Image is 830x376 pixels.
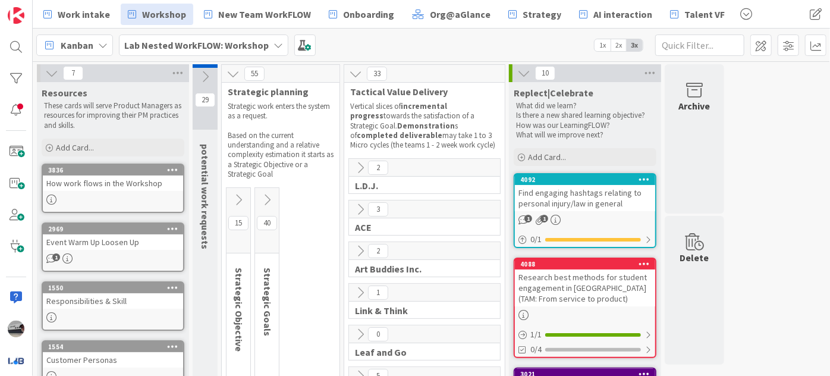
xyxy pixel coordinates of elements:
strong: Demonstration [397,121,455,131]
p: What will we improve next? [516,130,654,140]
span: 2 [368,161,388,175]
div: 1550 [48,284,183,292]
a: Org@aGlance [405,4,498,25]
div: 4088 [515,259,655,270]
span: Tactical Value Delivery [350,86,490,98]
img: Visit kanbanzone.com [8,7,24,24]
a: Strategy [501,4,568,25]
div: 1550Responsibilities & Skill [43,283,183,309]
span: Art Buddies Inc. [355,263,485,275]
div: 3836 [43,165,183,176]
a: New Team WorkFLOW [197,4,318,25]
span: 1 [368,286,388,300]
span: 10 [535,66,555,80]
span: Add Card... [528,152,566,162]
b: Lab Nested WorkFLOW: Workshop [124,39,269,51]
span: 3x [627,39,643,51]
span: Work intake [58,7,110,21]
p: Strategic work enters the system as a request. [228,102,334,121]
div: 4088Research best methods for student engagement in [GEOGRAPHIC_DATA] (TAM: From service to product) [515,259,655,306]
div: Customer Personas [43,352,183,368]
span: Strategic Goals [262,268,273,336]
span: 1 [540,215,548,223]
span: Leaf and Go [355,346,485,358]
p: Is there a new shared learning objective? [516,111,654,120]
div: Research best methods for student engagement in [GEOGRAPHIC_DATA] (TAM: From service to product) [515,270,655,306]
div: 3836How work flows in the Workshop [43,165,183,191]
div: 2969Event Warm Up Loosen Up [43,224,183,250]
span: 15 [228,216,249,230]
span: Link & Think [355,305,485,317]
span: 3 [368,202,388,217]
span: 2x [611,39,627,51]
div: 3836 [48,166,183,174]
span: 1 [52,253,60,261]
span: AI interaction [593,7,652,21]
div: 4092 [520,176,655,184]
div: 0/1 [515,232,655,247]
a: 1550Responsibilities & Skill [42,281,184,331]
div: 1550 [43,283,183,293]
a: Workshop [121,4,193,25]
div: 4092 [515,174,655,185]
a: AI interaction [572,4,659,25]
div: How work flows in the Workshop [43,176,183,191]
span: Strategy [523,7,561,21]
p: What did we learn? [516,101,654,111]
p: How was our LearningFLOW? [516,121,654,130]
div: 1554Customer Personas [43,341,183,368]
span: 1 / 1 [530,328,542,341]
span: 1x [595,39,611,51]
a: Talent VF [663,4,732,25]
span: Add Card... [56,142,94,153]
span: 0/4 [530,343,542,356]
div: 4092Find engaging hashtags relating to personal injury/law in general [515,174,655,211]
div: Event Warm Up Loosen Up [43,234,183,250]
span: 7 [63,66,83,80]
span: 33 [367,67,387,81]
img: jB [8,321,24,337]
span: 55 [244,67,265,81]
div: 1554 [43,341,183,352]
span: 0 [368,327,388,341]
span: 2 [368,244,388,258]
div: Delete [680,250,709,265]
span: Strategic planning [228,86,325,98]
p: Based on the current understanding and a relative complexity estimation it starts as a Strategic ... [228,131,334,179]
span: L.D.J. [355,180,485,192]
img: avatar [8,352,24,369]
span: 40 [257,216,277,230]
div: 2969 [48,225,183,233]
a: 3836How work flows in the Workshop [42,164,184,213]
span: 29 [195,93,215,107]
div: Archive [679,99,710,113]
div: 1554 [48,343,183,351]
span: Org@aGlance [430,7,491,21]
span: Talent VF [684,7,725,21]
span: Replect|Celebrate [514,87,593,99]
span: potential work requests [199,144,211,249]
span: ACE [355,221,485,233]
strong: completed deliverable [357,130,442,140]
div: Find engaging hashtags relating to personal injury/law in general [515,185,655,211]
span: New Team WorkFLOW [218,7,311,21]
span: Onboarding [343,7,394,21]
span: 0 / 1 [530,233,542,246]
p: Vertical slices of towards the satisfaction of a Strategic Goal. s of may take 1 to 3 Micro cycle... [350,102,499,150]
p: These cards will serve Product Managers as resources for improving their PM practices and skills. [44,101,182,130]
span: Strategic Objective [233,268,245,352]
span: 1 [524,215,532,223]
strong: incremental progress [350,101,449,121]
span: Resources [42,87,87,99]
span: Workshop [142,7,186,21]
span: Kanban [61,38,93,52]
a: 2969Event Warm Up Loosen Up [42,223,184,272]
div: Responsibilities & Skill [43,293,183,309]
div: 2969 [43,224,183,234]
div: 4088 [520,260,655,268]
a: 4088Research best methods for student engagement in [GEOGRAPHIC_DATA] (TAM: From service to produ... [514,258,656,358]
input: Quick Filter... [655,35,744,56]
a: Work intake [36,4,117,25]
a: Onboarding [322,4,401,25]
a: 4092Find engaging hashtags relating to personal injury/law in general0/1 [514,173,656,248]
